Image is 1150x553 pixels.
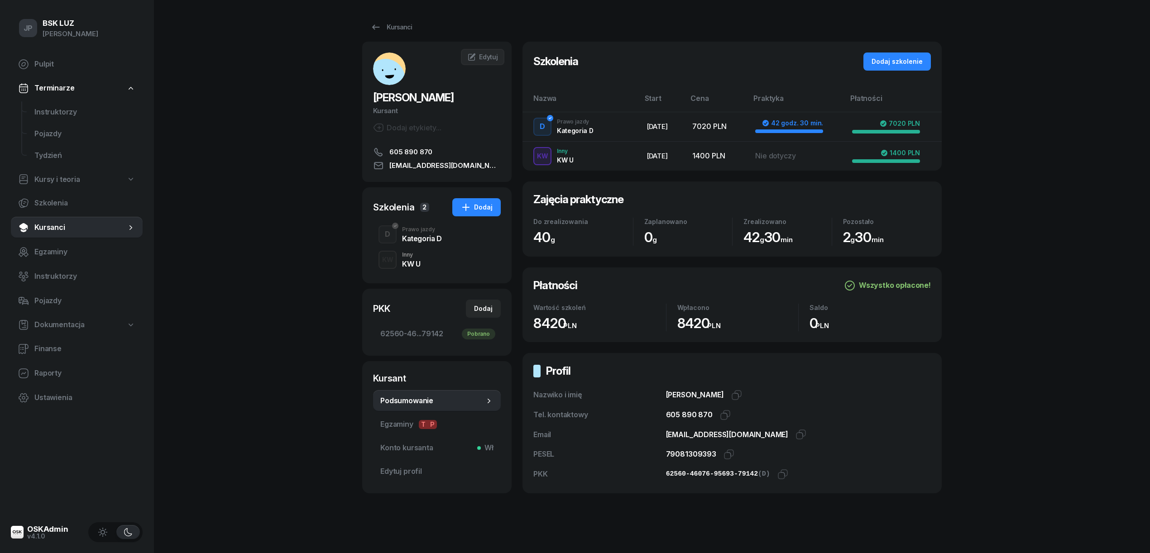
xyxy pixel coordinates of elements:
[815,321,829,330] small: PLN
[758,470,770,478] span: (D)
[844,280,931,291] div: Wszystko opłacone!
[551,235,555,244] small: g
[34,174,80,186] span: Kursy i teoria
[666,468,770,480] div: 62560-46076-95693-79142
[34,392,135,404] span: Ustawienia
[419,420,428,429] span: T
[373,105,501,117] div: Kursant
[34,82,74,94] span: Terminarze
[533,54,578,69] h2: Szkolenia
[380,395,484,407] span: Podsumowanie
[639,92,685,112] th: Start
[666,429,789,441] div: [EMAIL_ADDRESS][DOMAIN_NAME]
[533,448,666,460] div: PESEL
[533,315,666,332] div: 8420
[380,328,494,340] span: 62560-46...79142
[666,409,713,421] div: 605 890 870
[533,218,633,225] div: Do zrealizowania
[34,106,135,118] span: Instruktorzy
[11,338,143,360] a: Finanse
[34,128,135,140] span: Pojazdy
[402,252,420,257] div: Inny
[762,119,823,127] div: 42 godz. 30 min.
[373,414,501,435] a: EgzaminyTP
[373,302,390,315] div: PKK
[373,147,501,157] a: 605 890 870
[11,78,143,99] a: Terminarze
[43,19,98,27] div: BSK LUZ
[461,49,504,65] a: Edytuj
[402,260,420,267] div: KW U
[644,218,733,225] div: Zaplanowano
[850,235,855,244] small: g
[380,419,494,430] span: Egzaminy
[11,169,143,190] a: Kursy i teoria
[845,92,942,112] th: Płatności
[692,150,741,162] div: 1400 PLN
[533,278,577,293] h2: Płatności
[880,120,920,127] div: 7020 PLN
[373,323,501,345] a: 62560-46...79142Pobrano
[743,218,832,225] div: Zrealizowano
[373,160,501,171] a: [EMAIL_ADDRESS][DOMAIN_NAME]
[379,254,397,265] div: KW
[27,533,68,539] div: v4.1.0
[379,225,397,243] button: D
[755,149,823,163] div: Nie dotyczy
[380,442,494,454] span: Konto kursanta
[881,149,920,157] div: 1400 PLN
[24,24,33,32] span: JP
[380,466,494,477] span: Edytuj profil
[11,362,143,384] a: Raporty
[370,22,412,33] div: Kursanci
[11,53,143,75] a: Pulpit
[781,235,793,244] small: min
[533,229,555,245] span: 40
[666,390,724,399] span: [PERSON_NAME]
[373,461,501,482] a: Edytuj profil
[533,390,582,399] span: Nazwiko i imię
[27,101,143,123] a: Instruktorzy
[27,123,143,145] a: Pojazdy
[481,442,494,454] span: Wł
[522,92,639,112] th: Nazwa
[373,122,441,133] div: Dodaj etykiety...
[533,468,666,480] div: PKK
[466,300,501,318] button: Dodaj
[474,303,493,314] div: Dodaj
[34,295,135,307] span: Pojazdy
[760,235,764,244] small: g
[644,229,657,245] span: 0
[389,147,432,157] span: 605 890 870
[428,420,437,429] span: P
[707,321,721,330] small: PLN
[373,437,501,459] a: Konto kursantaWł
[11,266,143,287] a: Instruktorzy
[843,218,931,225] div: Pozostało
[11,315,143,335] a: Dokumentacja
[666,448,716,460] div: 79081309393
[34,150,135,162] span: Tydzień
[546,364,570,378] h2: Profil
[533,409,666,421] div: Tel. kontaktowy
[533,429,666,441] div: Email
[743,229,793,245] span: 42 30
[373,372,501,385] div: Kursant
[379,251,397,269] button: KW
[373,201,415,214] div: Szkolenia
[872,56,923,67] div: Dodaj szkolenie
[863,52,931,71] button: Dodaj szkolenie
[34,222,126,234] span: Kursanci
[647,150,678,162] div: [DATE]
[810,304,931,311] div: Saldo
[402,235,442,242] div: Kategoria D
[362,18,420,36] a: Kursanci
[685,92,748,112] th: Cena
[460,202,493,213] div: Dodaj
[692,121,741,133] div: 7020 PLN
[11,217,143,238] a: Kursanci
[389,160,501,171] span: [EMAIL_ADDRESS][DOMAIN_NAME]
[11,241,143,263] a: Egzaminy
[479,53,498,61] span: Edytuj
[27,525,68,533] div: OSKAdmin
